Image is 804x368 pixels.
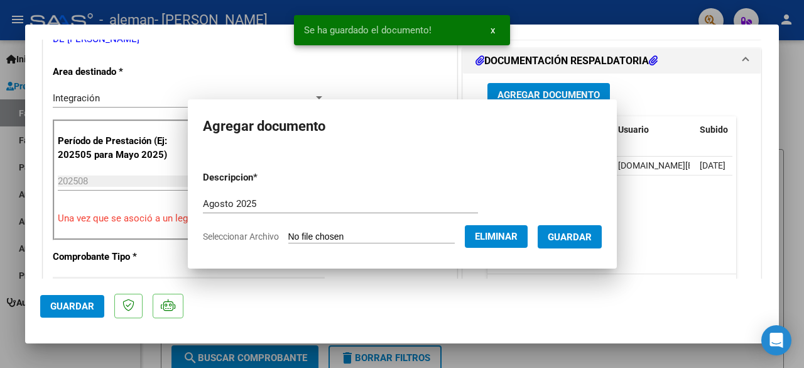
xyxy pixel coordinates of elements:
[463,48,761,74] mat-expansion-panel-header: DOCUMENTACIÓN RESPALDATORIA
[40,295,104,318] button: Guardar
[50,301,94,312] span: Guardar
[618,125,649,135] span: Usuario
[58,211,442,226] p: Una vez que se asoció a un legajo aprobado no se puede cambiar el período de prestación.
[463,74,761,335] div: DOCUMENTACIÓN RESPALDATORIA
[53,65,171,79] p: Area destinado *
[465,225,528,248] button: Eliminar
[487,274,736,306] div: 1 total
[538,225,602,248] button: Guardar
[53,250,171,264] p: Comprobante Tipo *
[58,134,173,162] p: Período de Prestación (Ej: 202505 para Mayo 2025)
[203,231,279,242] span: Seleccionar Archivo
[497,89,600,101] span: Agregar Documento
[475,231,518,242] span: Eliminar
[53,277,93,288] span: Factura C
[203,170,323,185] p: Descripcion
[761,325,791,355] div: Open Intercom Messenger
[700,160,725,170] span: [DATE]
[548,231,592,243] span: Guardar
[491,25,495,36] span: x
[695,116,758,143] datatable-header-cell: Subido
[700,125,728,135] span: Subido
[613,116,695,143] datatable-header-cell: Usuario
[487,83,610,106] button: Agregar Documento
[304,24,432,36] span: Se ha guardado el documento!
[203,114,602,138] h2: Agregar documento
[475,53,658,69] h1: DOCUMENTACIÓN RESPALDATORIA
[53,92,100,104] span: Integración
